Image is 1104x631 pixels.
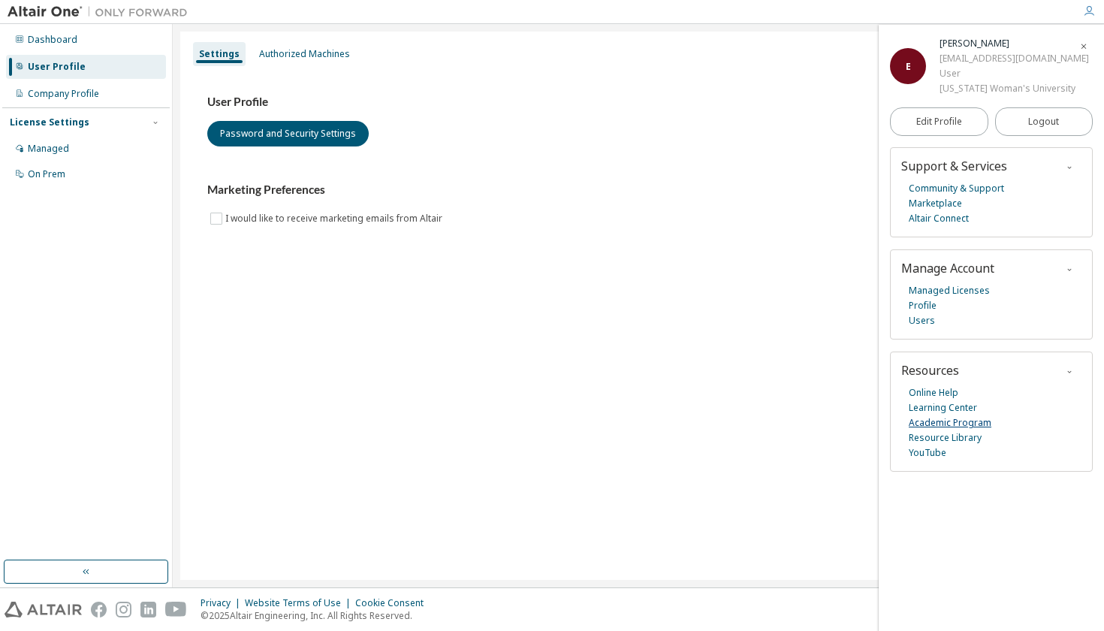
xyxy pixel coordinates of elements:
[259,48,350,60] div: Authorized Machines
[91,602,107,617] img: facebook.svg
[909,400,977,415] a: Learning Center
[909,196,962,211] a: Marketplace
[940,36,1089,51] div: Elizebeth Rogers
[207,121,369,146] button: Password and Security Settings
[116,602,131,617] img: instagram.svg
[909,211,969,226] a: Altair Connect
[909,298,937,313] a: Profile
[909,415,991,430] a: Academic Program
[909,181,1004,196] a: Community & Support
[225,210,445,228] label: I would like to receive marketing emails from Altair
[901,362,959,379] span: Resources
[207,95,1069,110] h3: User Profile
[28,34,77,46] div: Dashboard
[995,107,1093,136] button: Logout
[909,430,982,445] a: Resource Library
[916,116,962,128] span: Edit Profile
[28,168,65,180] div: On Prem
[245,597,355,609] div: Website Terms of Use
[8,5,195,20] img: Altair One
[1028,114,1059,129] span: Logout
[28,143,69,155] div: Managed
[909,313,935,328] a: Users
[901,158,1007,174] span: Support & Services
[909,445,946,460] a: YouTube
[28,61,86,73] div: User Profile
[5,602,82,617] img: altair_logo.svg
[199,48,240,60] div: Settings
[940,81,1089,96] div: [US_STATE] Woman's University
[901,260,994,276] span: Manage Account
[28,88,99,100] div: Company Profile
[355,597,433,609] div: Cookie Consent
[940,51,1089,66] div: [EMAIL_ADDRESS][DOMAIN_NAME]
[940,66,1089,81] div: User
[909,385,958,400] a: Online Help
[140,602,156,617] img: linkedin.svg
[165,602,187,617] img: youtube.svg
[207,183,1069,198] h3: Marketing Preferences
[201,609,433,622] p: © 2025 Altair Engineering, Inc. All Rights Reserved.
[906,60,911,73] span: E
[10,116,89,128] div: License Settings
[909,283,990,298] a: Managed Licenses
[201,597,245,609] div: Privacy
[890,107,988,136] a: Edit Profile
